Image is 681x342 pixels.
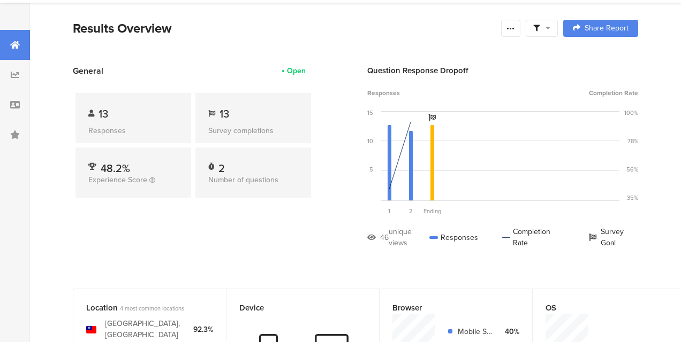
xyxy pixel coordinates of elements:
div: unique views [389,226,429,248]
span: 13 [99,106,108,122]
div: Survey completions [208,125,298,136]
div: Ending [421,207,443,215]
div: Browser [392,302,502,314]
div: Mobile Safari [458,326,492,337]
div: Question Response Dropoff [367,65,638,76]
div: 10 [367,137,373,145]
div: [GEOGRAPHIC_DATA], [GEOGRAPHIC_DATA] [105,318,185,340]
div: OS [546,302,654,314]
div: Survey Goal [589,226,638,248]
div: 78% [627,137,638,145]
div: 46 [380,232,389,243]
span: General [73,65,103,77]
div: Responses [429,226,478,248]
div: 40% [501,326,519,337]
span: 13 [220,106,229,122]
div: Open [287,65,306,76]
div: 2 [218,160,225,171]
div: 15 [367,108,373,117]
span: 48.2% [101,160,130,176]
div: 5 [369,165,373,174]
div: 35% [627,193,638,202]
span: 4 most common locations [120,304,184,313]
div: Device [239,302,349,314]
span: 1 [388,207,390,215]
div: 92.3% [193,324,213,335]
div: 100% [624,108,638,117]
div: Location [86,302,195,314]
i: Survey Goal [428,114,436,121]
div: Responses [88,125,178,136]
div: Completion Rate [502,226,565,248]
span: Responses [367,88,400,98]
div: 56% [626,165,638,174]
span: Experience Score [88,174,147,185]
span: Completion Rate [589,88,638,98]
span: Number of questions [208,174,278,185]
span: 2 [409,207,413,215]
div: Results Overview [73,19,496,38]
span: Share Report [585,25,629,32]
